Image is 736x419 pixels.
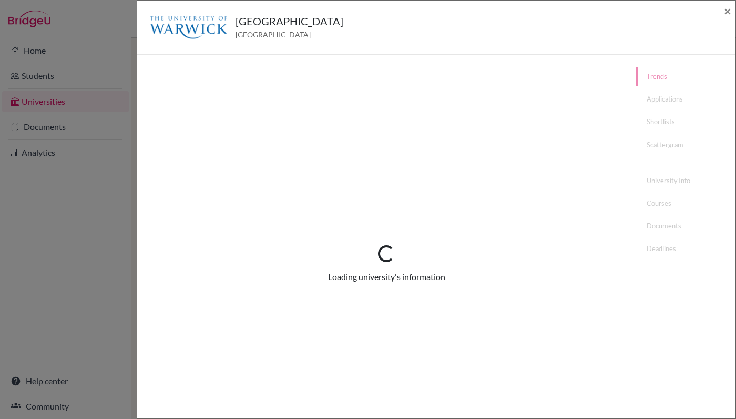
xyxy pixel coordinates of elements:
[328,271,445,283] div: Loading university's information
[724,3,731,18] span: ×
[236,13,343,29] h5: [GEOGRAPHIC_DATA]
[236,29,343,40] span: [GEOGRAPHIC_DATA]
[150,13,227,42] img: gb_w20_doo3zgzr.png
[724,5,731,17] button: Close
